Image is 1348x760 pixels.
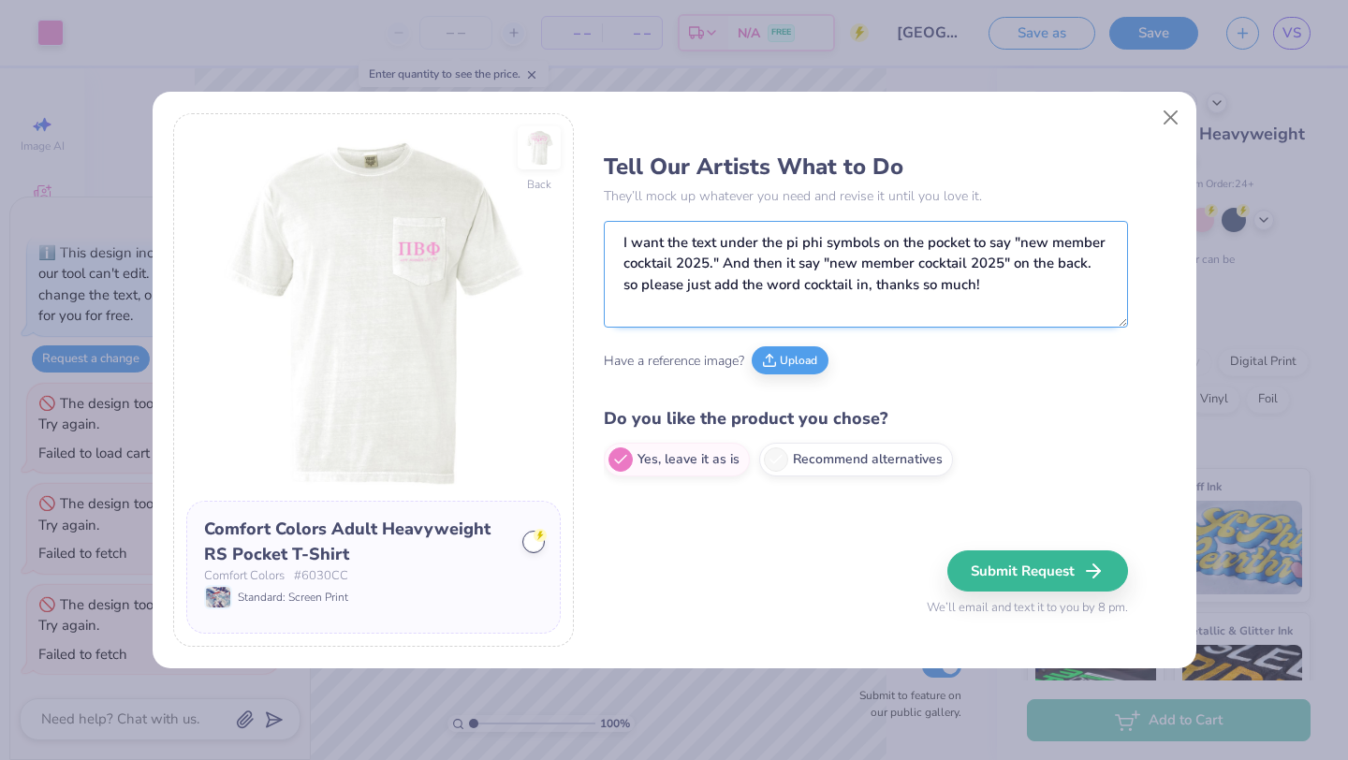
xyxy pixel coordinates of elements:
button: Upload [752,346,828,374]
label: Yes, leave it as is [604,443,750,476]
img: Front [186,126,561,501]
textarea: I want the text under the pi phi symbols on the pocket to say "new member cocktail 2025." And the... [604,221,1128,328]
h3: Tell Our Artists What to Do [604,153,1128,181]
label: Recommend alternatives [759,443,953,476]
span: # 6030CC [294,567,348,586]
span: We’ll email and text it to you by 8 pm. [927,599,1128,618]
span: Standard: Screen Print [238,589,348,606]
p: They’ll mock up whatever you need and revise it until you love it. [604,186,1128,206]
button: Close [1152,100,1188,136]
button: Submit Request [947,550,1128,592]
span: Comfort Colors [204,567,285,586]
span: Have a reference image? [604,351,744,371]
div: Back [527,176,551,193]
div: Comfort Colors Adult Heavyweight RS Pocket T-Shirt [204,517,509,567]
h4: Do you like the product you chose? [604,405,1128,432]
img: Standard: Screen Print [206,587,230,607]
